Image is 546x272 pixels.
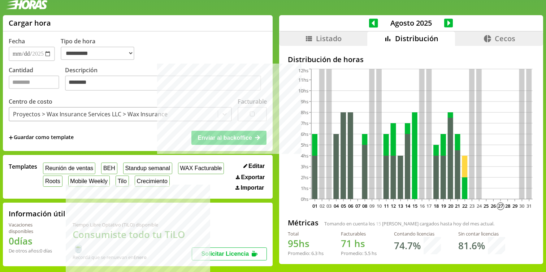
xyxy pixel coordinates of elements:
[65,66,267,92] label: Descripción
[458,230,505,237] div: Sin contar licencias
[491,203,496,209] text: 26
[301,131,308,137] tspan: 6hs
[391,203,396,209] text: 12
[301,98,308,105] tspan: 9hs
[348,203,353,209] text: 06
[405,203,411,209] text: 14
[301,109,308,116] tspan: 8hs
[341,237,352,250] span: 71
[441,203,446,209] text: 19
[288,218,318,228] h2: Métricas
[9,163,37,170] span: Templates
[43,163,95,174] button: Reunión de ventas
[495,34,515,43] span: Cecos
[9,221,55,234] div: Vacaciones disponibles
[234,174,267,181] button: Exportar
[378,18,444,28] span: Agosto 2025
[9,75,59,89] input: Cantidad
[455,203,460,209] text: 21
[248,163,265,169] span: Editar
[61,37,140,61] label: Tipo de hora
[498,203,503,209] text: 27
[376,220,381,227] span: 15
[288,55,534,64] h2: Distribución de horas
[9,18,51,28] h1: Cargar hora
[9,247,55,254] div: De otros años: 0 días
[434,203,439,209] text: 18
[469,203,474,209] text: 23
[61,47,134,60] select: Tipo de hora
[341,250,377,256] div: Promedio: hs
[288,230,324,237] div: Total
[241,174,265,181] span: Exportar
[519,203,524,209] text: 30
[301,120,308,126] tspan: 7hs
[9,209,65,219] h2: Información útil
[298,87,308,94] tspan: 10hs
[505,203,510,209] text: 28
[369,203,374,209] text: 09
[320,203,325,209] text: 02
[101,163,117,174] button: BEH
[462,203,467,209] text: 22
[341,237,377,250] h1: hs
[288,250,324,256] div: Promedio: hs
[68,176,110,187] button: Mobile Weekly
[73,254,192,260] div: Recordá que se renuevan en
[123,163,172,174] button: Standup semanal
[178,163,224,174] button: WAX Facturable
[526,203,532,209] text: 31
[240,185,264,191] span: Importar
[241,163,267,170] button: Editar
[191,131,266,144] button: Enviar al backoffice
[73,221,192,228] div: Tiempo Libre Optativo (TiLO) disponible
[9,134,13,142] span: +
[364,250,370,256] span: 5.5
[301,142,308,148] tspan: 5hs
[341,230,377,237] div: Facturables
[312,203,317,209] text: 01
[301,185,308,191] tspan: 1hs
[9,134,74,142] span: +Guardar como template
[65,75,261,91] textarea: Descripción
[298,67,308,74] tspan: 12hs
[9,98,52,105] label: Centro de costo
[426,203,432,209] text: 17
[135,176,170,187] button: Crecimiento
[395,34,438,43] span: Distribución
[9,66,65,92] label: Cantidad
[477,203,482,209] text: 24
[316,34,342,43] span: Listado
[448,203,453,209] text: 20
[311,250,317,256] span: 6.3
[384,203,389,209] text: 11
[394,239,421,252] h1: 74.7 %
[398,203,403,209] text: 13
[362,203,367,209] text: 08
[394,230,441,237] div: Contando licencias
[13,110,168,118] div: Proyectos > Wax Insurance Services LLC > Wax Insurance
[377,203,382,209] text: 10
[512,203,517,209] text: 29
[298,77,308,83] tspan: 11hs
[192,247,267,260] button: Solicitar Licencia
[326,203,331,209] text: 03
[288,237,299,250] span: 95
[301,174,308,181] tspan: 2hs
[288,237,324,250] h1: hs
[419,203,424,209] text: 16
[116,176,129,187] button: Tilo
[458,239,485,252] h1: 81.6 %
[301,196,308,202] tspan: 0hs
[198,135,252,141] span: Enviar al backoffice
[341,203,346,209] text: 05
[324,220,494,227] span: Tomando en cuenta los [PERSON_NAME] cargados hasta hoy del mes actual.
[355,203,360,209] text: 07
[238,98,267,105] label: Facturable
[134,254,147,260] b: Enero
[301,152,308,159] tspan: 4hs
[412,203,417,209] text: 15
[43,176,62,187] button: Roots
[301,163,308,170] tspan: 3hs
[484,203,489,209] text: 25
